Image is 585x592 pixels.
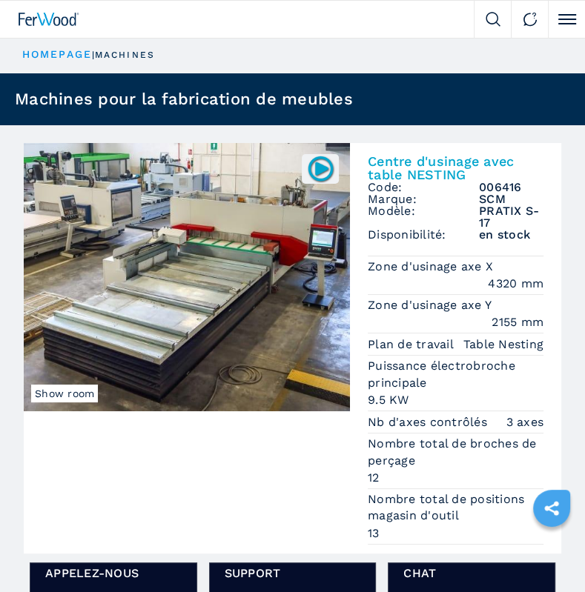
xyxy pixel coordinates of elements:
[479,193,543,205] h3: SCM
[22,48,92,60] a: HOMEPAGE
[548,1,585,38] button: Click to toggle menu
[368,205,479,229] span: Modèle:
[368,259,497,275] p: Zone d'usinage axe X
[368,469,543,486] em: 12
[523,12,538,27] img: Contact us
[479,205,543,229] h3: PRATIX S-17
[368,297,495,313] p: Zone d'usinage axe Y
[368,229,479,241] span: Disponibilité:
[45,568,182,579] span: Appelez-nous
[15,91,353,107] h1: Machines pour la fabrication de meubles
[463,336,543,353] em: Table Nesting
[368,182,479,193] span: Code:
[368,358,543,391] p: Puissance électrobroche principale
[492,313,543,330] em: 2155 mm
[95,49,155,61] p: machines
[24,143,350,411] img: Centre d'usinage avec table NESTING SCM PRATIX S-17
[479,182,543,193] h3: 006416
[368,155,543,182] h2: Centre d'usinage avec table NESTING
[19,13,79,26] img: Ferwood
[306,154,335,183] img: 006416
[31,385,98,402] span: Show room
[368,193,479,205] span: Marque:
[368,491,543,525] p: Nombre total de positions magasin d'outil
[368,391,543,408] em: 9.5 KW
[225,568,361,579] span: Support
[368,525,543,542] em: 13
[533,490,570,527] a: sharethis
[486,12,500,27] img: Search
[488,275,543,292] em: 4320 mm
[479,229,543,241] span: en stock
[24,143,561,553] a: Centre d'usinage avec table NESTING SCM PRATIX S-17Show room006416Centre d'usinage avec table NES...
[368,436,543,469] p: Nombre total de broches de perçage
[368,414,491,430] p: Nb d'axes contrôlés
[506,413,544,430] em: 3 axes
[522,525,574,581] iframe: Chat
[368,336,457,353] p: Plan de travail
[92,50,95,60] span: |
[403,568,540,579] span: Chat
